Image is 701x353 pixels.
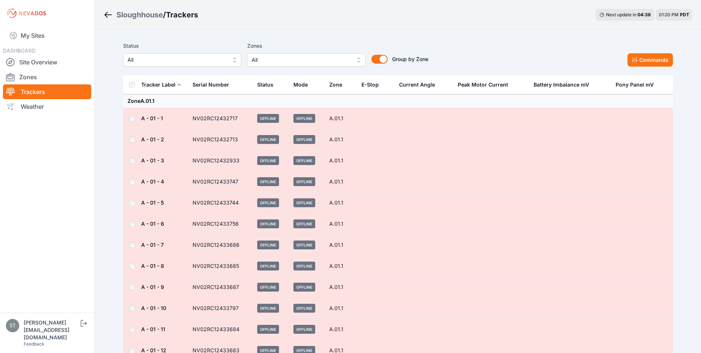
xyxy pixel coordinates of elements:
span: DASHBOARD [3,47,35,54]
img: Nevados [6,7,47,19]
a: A - 01 - 3 [141,157,164,164]
td: NV02RC12433687 [188,277,253,298]
div: Battery Imbalance mV [534,81,589,88]
div: E-Stop [361,81,379,88]
button: All [247,53,365,67]
a: A - 01 - 5 [141,199,164,206]
span: Offline [257,283,279,292]
td: A.01.1 [325,319,357,340]
span: Offline [293,114,315,123]
button: Commands [627,53,673,67]
span: Offline [257,219,279,228]
button: Battery Imbalance mV [534,76,595,94]
span: Offline [257,156,279,165]
a: Feedback [24,341,44,347]
button: Peak Motor Current [458,76,514,94]
td: NV02RC12433685 [188,256,253,277]
span: Offline [293,262,315,270]
div: Serial Number [193,81,229,88]
a: Site Overview [3,55,91,70]
td: A.01.1 [325,129,357,150]
div: Current Angle [399,81,435,88]
td: A.01.1 [325,256,357,277]
label: Status [123,41,241,50]
img: steve@nevados.solar [6,319,19,332]
span: Offline [257,114,279,123]
button: All [123,53,241,67]
td: A.01.1 [325,192,357,214]
td: NV02RC12433797 [188,298,253,319]
button: Mode [293,76,314,94]
a: A - 01 - 7 [141,242,164,248]
td: A.01.1 [325,214,357,235]
button: Tracker Label [141,76,181,94]
td: NV02RC12432933 [188,150,253,171]
span: Offline [293,283,315,292]
button: Pony Panel mV [616,76,660,94]
nav: Breadcrumb [103,5,198,24]
a: A - 01 - 11 [141,326,165,332]
span: Offline [257,325,279,334]
span: Group by Zone [392,56,428,62]
td: NV02RC12433744 [188,192,253,214]
a: Zones [3,70,91,84]
td: NV02RC12432717 [188,108,253,129]
span: Offline [293,156,315,165]
td: NV02RC12433686 [188,235,253,256]
td: A.01.1 [325,150,357,171]
div: 04 : 39 [637,12,651,18]
button: Status [257,76,279,94]
a: A - 01 - 6 [141,221,164,227]
td: A.01.1 [325,277,357,298]
div: Zone [329,81,342,88]
a: Sloughhouse [116,10,163,20]
span: / [163,10,166,20]
td: NV02RC12432713 [188,129,253,150]
td: Zone A.01.1 [123,94,673,108]
div: Mode [293,81,308,88]
td: A.01.1 [325,298,357,319]
span: Offline [257,177,279,186]
span: Offline [257,304,279,313]
a: A - 01 - 10 [141,305,166,311]
span: Offline [293,241,315,249]
div: Tracker Label [141,81,176,88]
span: Offline [257,198,279,207]
span: PDT [680,12,689,17]
a: Weather [3,99,91,114]
div: [PERSON_NAME][EMAIL_ADDRESS][DOMAIN_NAME] [24,319,79,341]
a: Trackers [3,84,91,99]
span: Offline [257,262,279,270]
a: A - 01 - 4 [141,178,164,185]
td: NV02RC12433756 [188,214,253,235]
td: A.01.1 [325,235,357,256]
span: Next update in [606,12,636,17]
span: Offline [293,135,315,144]
button: E-Stop [361,76,385,94]
span: All [127,56,227,64]
td: NV02RC12433684 [188,319,253,340]
button: Serial Number [193,76,235,94]
td: A.01.1 [325,108,357,129]
a: A - 01 - 9 [141,284,164,290]
span: Offline [293,325,315,334]
a: A - 01 - 1 [141,115,163,121]
div: Status [257,81,273,88]
button: Zone [329,76,348,94]
td: NV02RC12433747 [188,171,253,192]
span: Offline [257,135,279,144]
span: Offline [293,198,315,207]
h3: Trackers [166,10,198,20]
span: Offline [293,304,315,313]
span: Offline [257,241,279,249]
a: My Sites [3,27,91,44]
span: Offline [293,219,315,228]
button: Current Angle [399,76,441,94]
label: Zones [247,41,365,50]
span: All [252,56,351,64]
span: Offline [293,177,315,186]
td: A.01.1 [325,171,357,192]
a: A - 01 - 8 [141,263,164,269]
span: 01:20 PM [659,12,678,17]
